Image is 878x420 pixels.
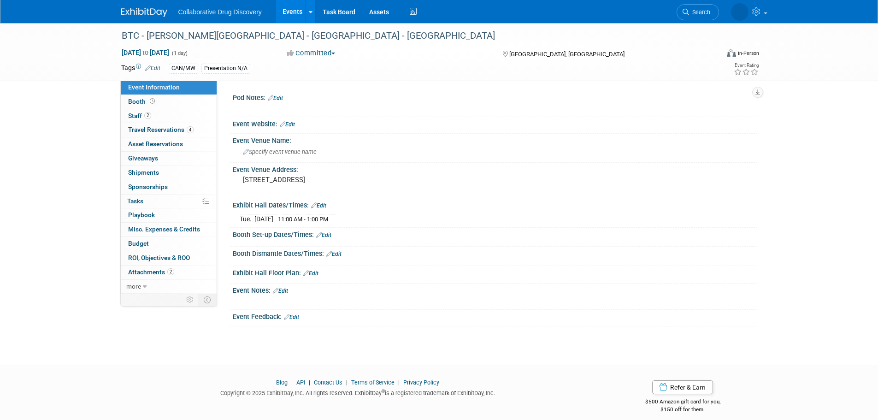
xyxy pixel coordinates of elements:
[148,98,157,105] span: Booth not reserved yet
[351,379,395,386] a: Terms of Service
[233,247,757,259] div: Booth Dismantle Dates/Times:
[171,50,188,56] span: (1 day)
[608,392,757,413] div: $500 Amazon gift card for you,
[128,211,155,219] span: Playbook
[121,195,217,208] a: Tasks
[141,49,150,56] span: to
[182,294,198,306] td: Personalize Event Tab Strip
[243,176,441,184] pre: [STREET_ADDRESS]
[403,379,439,386] a: Privacy Policy
[127,197,143,205] span: Tasks
[121,48,170,57] span: [DATE] [DATE]
[396,379,402,386] span: |
[121,223,217,237] a: Misc. Expenses & Credits
[121,137,217,151] a: Asset Reservations
[233,117,757,129] div: Event Website:
[233,266,757,278] div: Exhibit Hall Floor Plan:
[278,216,328,223] span: 11:00 AM - 1:00 PM
[344,379,350,386] span: |
[128,98,157,105] span: Booth
[128,154,158,162] span: Giveaways
[608,406,757,414] div: $150 off for them.
[121,81,217,95] a: Event Information
[121,8,167,17] img: ExhibitDay
[727,49,736,57] img: Format-Inperson.png
[276,379,288,386] a: Blog
[198,294,217,306] td: Toggle Event Tabs
[128,169,159,176] span: Shipments
[509,51,625,58] span: [GEOGRAPHIC_DATA], [GEOGRAPHIC_DATA]
[167,268,174,275] span: 2
[254,214,273,224] td: [DATE]
[128,140,183,148] span: Asset Reservations
[121,95,217,109] a: Booth
[652,380,713,394] a: Refer & Earn
[734,63,759,68] div: Event Rating
[289,379,295,386] span: |
[233,284,757,296] div: Event Notes:
[233,91,757,103] div: Pod Notes:
[243,148,317,155] span: Specify event venue name
[128,112,151,119] span: Staff
[144,112,151,119] span: 2
[311,202,326,209] a: Edit
[240,214,254,224] td: Tue.
[284,314,299,320] a: Edit
[121,208,217,222] a: Playbook
[121,280,217,294] a: more
[121,166,217,180] a: Shipments
[121,237,217,251] a: Budget
[689,9,710,16] span: Search
[233,310,757,322] div: Event Feedback:
[126,283,141,290] span: more
[326,251,342,257] a: Edit
[273,288,288,294] a: Edit
[121,251,217,265] a: ROI, Objectives & ROO
[121,152,217,166] a: Giveaways
[737,50,759,57] div: In-Person
[128,240,149,247] span: Budget
[178,8,262,16] span: Collaborative Drug Discovery
[121,123,217,137] a: Travel Reservations4
[169,64,198,73] div: CAN/MW
[128,83,180,91] span: Event Information
[280,121,295,128] a: Edit
[128,268,174,276] span: Attachments
[314,379,342,386] a: Contact Us
[121,109,217,123] a: Staff2
[316,232,331,238] a: Edit
[677,4,719,20] a: Search
[233,198,757,210] div: Exhibit Hall Dates/Times:
[303,270,318,277] a: Edit
[665,48,760,62] div: Event Format
[233,163,757,174] div: Event Venue Address:
[284,48,339,58] button: Committed
[233,134,757,145] div: Event Venue Name:
[128,225,200,233] span: Misc. Expenses & Credits
[121,180,217,194] a: Sponsorships
[128,126,194,133] span: Travel Reservations
[201,64,250,73] div: Presentation N/A
[118,28,705,44] div: BTC - [PERSON_NAME][GEOGRAPHIC_DATA] - [GEOGRAPHIC_DATA] - [GEOGRAPHIC_DATA]
[145,65,160,71] a: Edit
[233,228,757,240] div: Booth Set-up Dates/Times:
[306,379,312,386] span: |
[128,254,190,261] span: ROI, Objectives & ROO
[296,379,305,386] a: API
[268,95,283,101] a: Edit
[128,183,168,190] span: Sponsorships
[731,3,748,21] img: Juan Gijzelaar
[121,63,160,74] td: Tags
[121,387,595,397] div: Copyright © 2025 ExhibitDay, Inc. All rights reserved. ExhibitDay is a registered trademark of Ex...
[121,266,217,279] a: Attachments2
[187,126,194,133] span: 4
[382,389,385,394] sup: ®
